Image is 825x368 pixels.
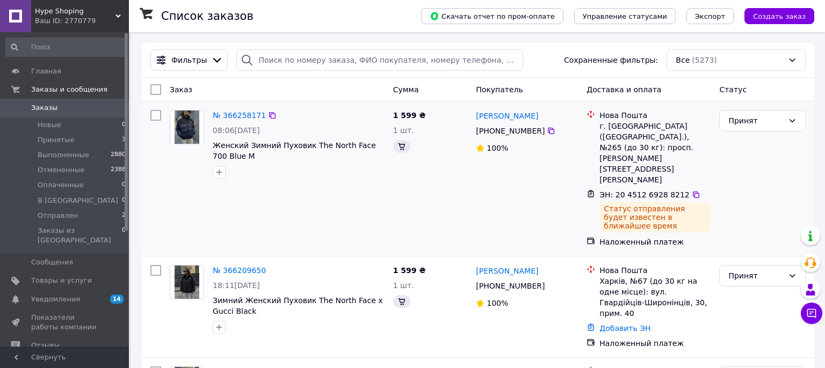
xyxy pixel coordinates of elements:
span: Принятые [38,135,75,145]
input: Поиск [5,38,127,57]
a: [PERSON_NAME] [476,266,538,276]
a: Фото товару [170,110,204,144]
span: Главная [31,67,61,76]
div: Ваш ID: 2770779 [35,16,129,26]
a: Зимний Женский Пуховик The North Face x Gucci Black [213,296,383,315]
span: Отправлен [38,211,78,220]
span: 18:11[DATE] [213,281,260,290]
span: Заказы из [GEOGRAPHIC_DATA] [38,226,122,245]
button: Управление статусами [574,8,676,24]
span: В [GEOGRAPHIC_DATA] [38,196,118,205]
div: Наложенный платеж [599,338,711,349]
span: Управление статусами [583,12,667,20]
span: 2 [122,211,126,220]
img: Фото товару [175,111,200,144]
span: 2880 [111,150,126,160]
span: Товары и услуги [31,276,92,285]
span: Фильтры [171,55,207,65]
span: Hype Shoping [35,6,115,16]
a: Фото товару [170,265,204,299]
button: Создать заказ [744,8,814,24]
span: 14 [110,295,124,304]
span: 08:06[DATE] [213,126,260,135]
a: Женский Зимний Пуховик The North Face 700 Blue M [213,141,376,160]
span: 100% [487,144,508,152]
span: 0 [122,180,126,190]
span: 1 599 ₴ [393,266,426,275]
span: 2388 [111,165,126,175]
a: Создать заказ [734,11,814,20]
span: Отмененные [38,165,84,175]
div: Нова Пошта [599,110,711,121]
span: Выполненные [38,150,89,160]
span: 100% [487,299,508,307]
a: [PERSON_NAME] [476,111,538,121]
span: Все [676,55,690,65]
h1: Список заказов [161,10,254,23]
div: Харків, №67 (до 30 кг на одне місце): вул. Гвардійців-Широнінців, 30, прим. 40 [599,276,711,319]
span: 0 [122,196,126,205]
span: Сообщения [31,257,73,267]
a: Добавить ЭН [599,324,650,333]
span: ЭН: 20 4512 6928 8212 [599,190,690,199]
input: Поиск по номеру заказа, ФИО покупателя, номеру телефона, Email, номеру накладной [236,49,523,71]
span: Сумма [393,85,419,94]
span: 1 шт. [393,281,414,290]
div: [PHONE_NUMBER] [474,278,547,293]
span: Скачать отчет по пром-оплате [430,11,555,21]
span: Уведомления [31,295,80,304]
span: 3 [122,135,126,145]
div: [PHONE_NUMBER] [474,123,547,138]
span: (5273) [692,56,717,64]
button: Скачать отчет по пром-оплате [421,8,563,24]
span: Заказ [170,85,192,94]
div: Принят [728,115,784,127]
img: Фото товару [175,266,200,299]
span: Оплаченные [38,180,84,190]
span: Заказы [31,103,57,113]
span: 1 шт. [393,126,414,135]
span: Сохраненные фильтры: [564,55,658,65]
span: Новые [38,120,61,130]
button: Экспорт [686,8,734,24]
div: Нова Пошта [599,265,711,276]
div: г. [GEOGRAPHIC_DATA] ([GEOGRAPHIC_DATA].), №265 (до 30 кг): просп. [PERSON_NAME][STREET_ADDRESS][... [599,121,711,185]
span: Экспорт [695,12,725,20]
span: Статус [719,85,747,94]
span: 0 [122,226,126,245]
span: Доставка и оплата [587,85,661,94]
div: Наложенный платеж [599,237,711,247]
span: Покупатель [476,85,523,94]
span: Заказы и сообщения [31,85,107,94]
div: Принят [728,270,784,282]
a: № 366258171 [213,111,266,120]
button: Чат с покупателем [801,303,822,324]
span: Показатели работы компании [31,313,99,332]
span: Отзывы [31,341,60,350]
span: 1 599 ₴ [393,111,426,120]
a: № 366209650 [213,266,266,275]
div: Статус отправления будет известен в ближайшее время [599,202,711,232]
span: 0 [122,120,126,130]
span: Создать заказ [753,12,806,20]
